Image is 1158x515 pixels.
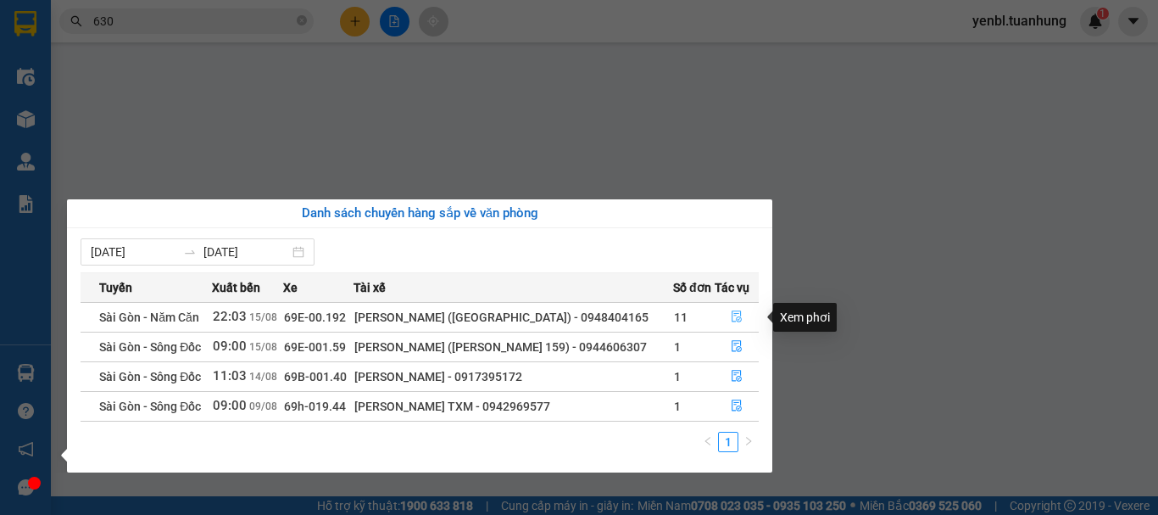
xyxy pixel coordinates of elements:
button: file-done [715,393,758,420]
button: file-done [715,363,758,390]
span: Sài Gòn - Năm Căn [99,311,199,324]
span: Sài Gòn - Sông Đốc [99,400,201,413]
span: 09/08 [249,400,277,412]
a: 1 [719,433,738,451]
span: file-done [731,400,743,413]
span: Số đơn [673,278,711,297]
span: to [183,245,197,259]
div: [PERSON_NAME] ([PERSON_NAME] 159) - 0944606307 [354,338,672,356]
span: 09:00 [213,339,247,354]
span: Tài xế [354,278,386,297]
span: file-done [731,340,743,354]
span: left [703,436,713,446]
span: 15/08 [249,311,277,323]
span: Xe [283,278,298,297]
div: Xem phơi [773,303,837,332]
li: Previous Page [698,432,718,452]
li: Next Page [738,432,759,452]
span: 14/08 [249,371,277,383]
span: 69E-00.192 [284,311,346,324]
span: 15/08 [249,341,277,353]
span: 69h-019.44 [284,400,346,413]
div: Danh sách chuyến hàng sắp về văn phòng [81,204,759,224]
span: Xuất bến [212,278,260,297]
span: 09:00 [213,398,247,413]
button: left [698,432,718,452]
span: Tuyến [99,278,132,297]
span: right [743,436,754,446]
input: Từ ngày [91,243,176,261]
button: right [738,432,759,452]
span: file-done [731,370,743,383]
span: 1 [674,400,681,413]
span: swap-right [183,245,197,259]
div: [PERSON_NAME] - 0917395172 [354,367,672,386]
button: file-done [715,304,758,331]
span: Sài Gòn - Sông Đốc [99,370,201,383]
span: Tác vụ [715,278,749,297]
span: file-done [731,311,743,324]
div: [PERSON_NAME] ([GEOGRAPHIC_DATA]) - 0948404165 [354,308,672,327]
span: 1 [674,340,681,354]
span: Sài Gòn - Sông Đốc [99,340,201,354]
li: 1 [718,432,738,452]
span: 22:03 [213,309,247,324]
span: 11:03 [213,368,247,383]
input: Đến ngày [203,243,289,261]
span: 11 [674,311,688,324]
span: 69B-001.40 [284,370,347,383]
button: file-done [715,333,758,361]
span: 1 [674,370,681,383]
div: [PERSON_NAME] TXM - 0942969577 [354,397,672,416]
span: 69E-001.59 [284,340,346,354]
